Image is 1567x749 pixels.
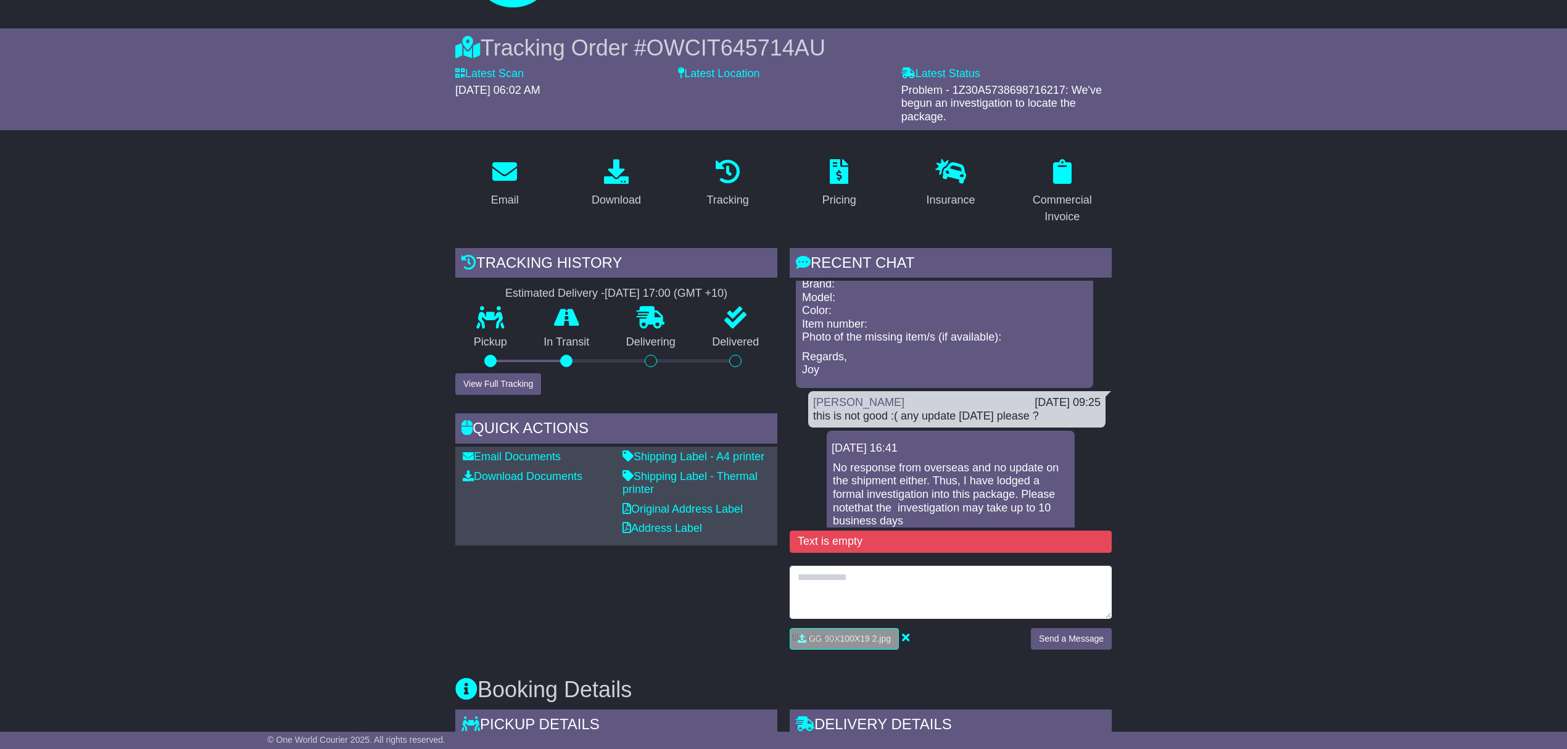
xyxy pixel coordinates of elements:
[267,735,445,745] span: © One World Courier 2025. All rights reserved.
[455,248,777,281] div: Tracking history
[491,192,519,209] div: Email
[790,710,1112,743] div: Delivery Details
[1020,192,1104,225] div: Commercial Invoice
[926,192,975,209] div: Insurance
[455,84,540,96] span: [DATE] 06:02 AM
[901,67,980,81] label: Latest Status
[622,450,764,463] a: Shipping Label - A4 printer
[694,336,778,349] p: Delivered
[455,677,1112,702] h3: Booking Details
[455,413,777,447] div: Quick Actions
[802,350,1087,377] p: Regards, Joy
[455,336,526,349] p: Pickup
[455,710,777,743] div: Pickup Details
[901,84,1102,123] span: Problem - 1Z30A5738698716217: We've begun an investigation to locate the package.
[455,67,524,81] label: Latest Scan
[699,155,757,213] a: Tracking
[790,248,1112,281] div: RECENT CHAT
[605,287,727,300] div: [DATE] 17:00 (GMT +10)
[802,238,1087,344] p: To start an investigation, please provide the following information: Quantity: Brand: Model: Colo...
[647,35,825,60] span: OWCIT645714AU
[822,192,856,209] div: Pricing
[455,35,1112,61] div: Tracking Order #
[832,442,1070,455] div: [DATE] 16:41
[1035,396,1101,410] div: [DATE] 09:25
[813,396,904,408] a: [PERSON_NAME]
[813,410,1101,423] div: this is not good :( any update [DATE] please ?
[592,192,641,209] div: Download
[622,503,743,515] a: Original Address Label
[678,67,759,81] label: Latest Location
[483,155,527,213] a: Email
[707,192,749,209] div: Tracking
[526,336,608,349] p: In Transit
[622,522,702,534] a: Address Label
[455,287,777,300] div: Estimated Delivery -
[608,336,694,349] p: Delivering
[1031,628,1112,650] button: Send a Message
[833,461,1069,528] p: No response from overseas and no update on the shipment either. Thus, I have lodged a formal inve...
[918,155,983,213] a: Insurance
[814,155,864,213] a: Pricing
[790,531,1112,553] div: Text is empty
[455,373,541,395] button: View Full Tracking
[584,155,649,213] a: Download
[1012,155,1112,230] a: Commercial Invoice
[463,450,561,463] a: Email Documents
[622,470,758,496] a: Shipping Label - Thermal printer
[463,470,582,482] a: Download Documents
